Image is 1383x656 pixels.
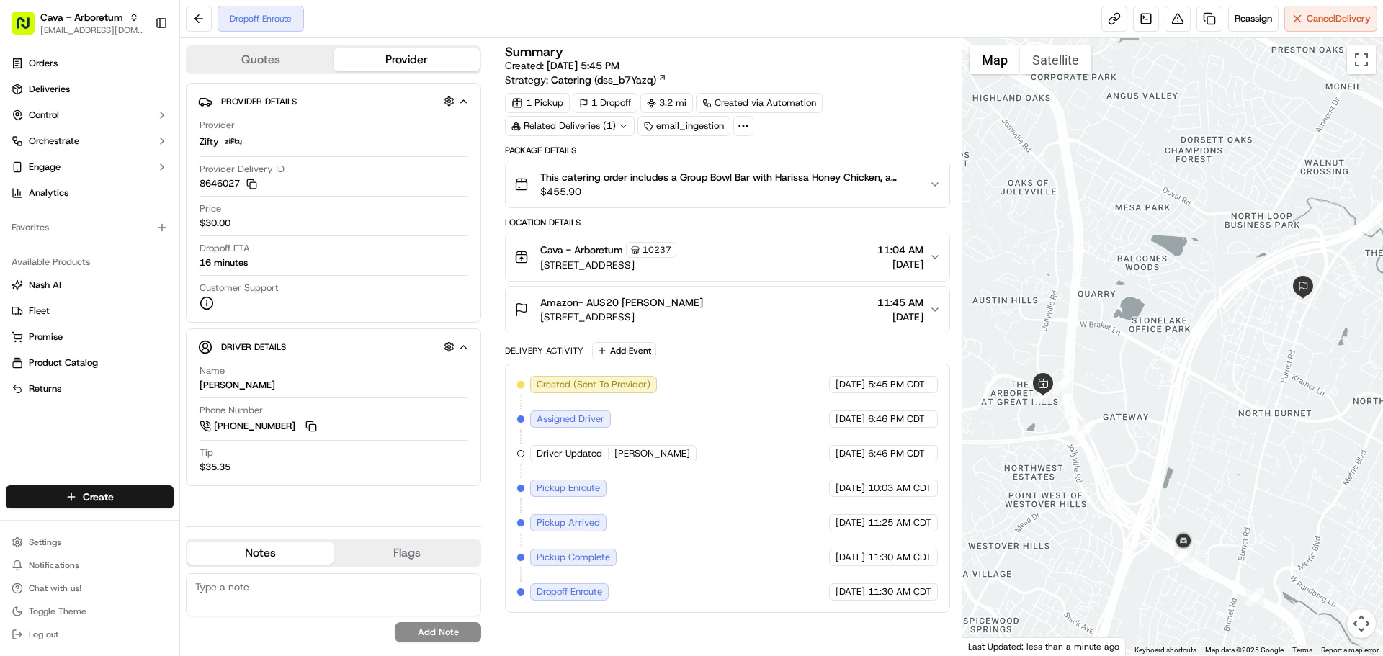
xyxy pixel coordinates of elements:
span: [DATE] [836,447,865,460]
span: [PHONE_NUMBER] [214,420,295,433]
a: 📗Knowledge Base [9,316,116,342]
a: Product Catalog [12,356,168,369]
img: Nash [14,14,43,43]
span: [DATE] 5:45 PM [547,59,619,72]
span: [DATE] [836,516,865,529]
button: Engage [6,156,174,179]
span: • [120,262,125,274]
span: [DATE] [127,262,157,274]
span: Nash AI [29,279,61,292]
span: 6:46 PM CDT [868,413,925,426]
div: 3.2 mi [640,93,693,113]
a: Nash AI [12,279,168,292]
span: Created (Sent To Provider) [537,378,650,391]
span: Driver Details [221,341,286,353]
a: Promise [12,331,168,343]
button: Keyboard shortcuts [1134,645,1196,655]
button: This catering order includes a Group Bowl Bar with Harissa Honey Chicken, a Group Bowl Bar with R... [506,161,949,207]
span: Driver Updated [537,447,602,460]
div: Location Details [505,217,949,228]
span: [PERSON_NAME] [45,262,117,274]
button: [EMAIL_ADDRESS][DOMAIN_NAME] [40,24,143,36]
span: [DATE] [836,551,865,564]
span: [DATE] [877,257,923,271]
a: Fleet [12,305,168,318]
button: Provider [334,48,480,71]
span: 11:30 AM CDT [868,551,931,564]
span: API Documentation [136,322,231,336]
button: Cava - Arboretum [40,10,123,24]
span: Deliveries [29,83,70,96]
span: Engage [29,161,61,174]
button: Provider Details [198,89,469,113]
button: 8646027 [200,177,257,190]
span: Provider Delivery ID [200,163,285,176]
span: 6:46 PM CDT [868,447,925,460]
button: Add Event [592,342,656,359]
input: Got a question? Start typing here... [37,93,259,108]
div: 31 [1033,385,1052,404]
button: Log out [6,624,174,644]
a: Analytics [6,181,174,205]
span: • [120,223,125,235]
span: [DATE] [836,413,865,426]
button: Flags [334,542,480,565]
a: Orders [6,52,174,75]
span: [STREET_ADDRESS] [540,310,703,324]
button: Nash AI [6,274,174,297]
a: Terms (opens in new tab) [1292,646,1312,654]
span: Toggle Theme [29,606,86,617]
span: Pickup Enroute [537,482,600,495]
span: Created: [505,58,619,73]
span: [PERSON_NAME] [614,447,690,460]
a: Catering (dss_b7Yazq) [551,73,667,87]
div: 📗 [14,323,26,335]
div: Related Deliveries (1) [505,116,635,136]
span: Map data ©2025 Google [1205,646,1284,654]
div: 16 minutes [200,256,248,269]
div: Package Details [505,145,949,156]
span: 10:03 AM CDT [868,482,931,495]
span: [DATE] [836,482,865,495]
div: 33 [1174,544,1193,563]
span: Phone Number [200,404,263,417]
span: Pickup Complete [537,551,610,564]
span: Customer Support [200,282,279,295]
span: Pylon [143,357,174,368]
button: Notes [187,542,334,565]
img: 1736555255976-a54dd68f-1ca7-489b-9aae-adbdc363a1c4 [29,224,40,235]
span: Cancel Delivery [1307,12,1371,25]
span: [DATE] [877,310,923,324]
div: Last Updated: less than a minute ago [962,637,1126,655]
img: 1736555255976-a54dd68f-1ca7-489b-9aae-adbdc363a1c4 [29,263,40,274]
div: Delivery Activity [505,345,583,356]
button: Show street map [970,45,1020,74]
span: Returns [29,382,61,395]
span: [DATE] [836,378,865,391]
h3: Summary [505,45,563,58]
button: Show satellite imagery [1020,45,1091,74]
span: Knowledge Base [29,322,110,336]
span: $30.00 [200,217,230,230]
button: Driver Details [198,335,469,359]
div: 1 Pickup [505,93,570,113]
button: Promise [6,325,174,349]
button: Start new chat [245,142,262,159]
div: 30 [1034,385,1052,404]
div: 1 Dropoff [573,93,637,113]
span: Fleet [29,305,50,318]
span: Create [83,490,114,504]
div: email_ingestion [637,116,730,136]
img: Liam S. [14,210,37,233]
span: [DATE] [836,585,865,598]
button: Map camera controls [1347,609,1376,638]
span: [PERSON_NAME] [45,223,117,235]
a: Open this area in Google Maps (opens a new window) [966,637,1013,655]
button: Returns [6,377,174,400]
span: Zifty [200,135,219,148]
span: Control [29,109,59,122]
a: [PHONE_NUMBER] [200,418,319,434]
span: 11:45 AM [877,295,923,310]
div: Past conversations [14,187,97,199]
span: Cava - Arboretum [540,243,623,257]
